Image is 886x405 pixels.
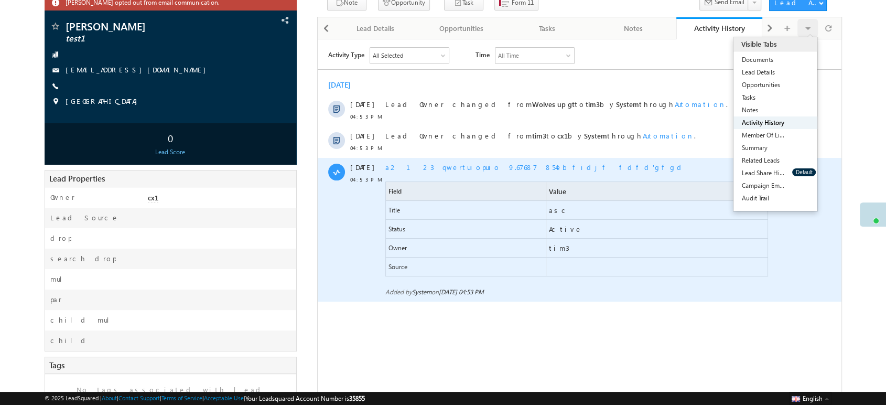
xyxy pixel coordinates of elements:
[118,395,160,401] a: Contact Support
[33,104,64,113] span: 04:53 PM
[33,72,64,82] span: 04:53 PM
[733,91,792,104] a: Tasks
[47,147,294,157] div: Lead Score
[733,179,792,192] a: Campaign Emails
[214,60,257,69] span: Wolves up gt
[474,130,487,141] a: Delete
[71,204,89,214] span: Owner
[266,92,289,101] span: System
[68,218,228,237] span: Source
[53,385,288,395] label: No tags associated with lead
[231,166,252,176] span: asc
[180,12,201,21] div: All Time
[733,154,792,167] a: Related Leads
[733,129,792,142] a: Member Of Lists
[71,223,90,232] span: Source
[50,315,117,325] label: child mul
[733,116,792,129] a: Activity History
[94,249,114,257] span: System
[204,395,244,401] a: Acceptable Use
[33,123,56,133] span: [DATE]
[10,41,45,50] div: [DATE]
[733,37,817,51] div: Visible Tabs
[49,360,64,370] span: Tags
[71,185,88,195] span: Status
[733,104,792,116] a: Notes
[148,193,158,202] span: cx1
[456,129,472,142] span: Edit
[102,395,117,401] a: About
[50,274,70,284] label: mul
[50,295,62,304] label: par
[419,17,505,39] a: Opportunities
[505,17,591,39] a: Tasks
[161,395,202,401] a: Terms of Service
[231,204,252,214] span: tim3
[68,180,228,199] span: Status
[49,173,105,184] span: Lead Properties
[55,12,85,21] div: All Selected
[513,22,581,35] div: Tasks
[325,92,376,101] span: Automation
[68,60,410,69] span: Lead Owner changed from to by through .
[66,21,223,31] span: [PERSON_NAME]
[33,92,56,101] span: [DATE]
[676,17,762,39] a: Activity History
[45,393,365,403] span: © 2025 LeadSquared | | | | |
[792,168,816,176] button: Default
[733,54,792,66] a: Documents
[10,8,47,24] span: Activity Type
[349,395,365,402] span: 35855
[68,123,368,132] span: a2 123 qwertuiopuio 9.67687 854ebfidjf fdfd'gfgd
[68,92,378,101] span: Lead Owner changed from to by through .
[68,162,228,180] span: Title
[50,233,71,243] label: drop
[268,60,282,69] span: tim3
[158,8,172,24] span: Time
[50,336,89,345] label: child
[245,395,365,402] span: Your Leadsquared Account Number is
[333,17,419,39] a: Lead Details
[803,395,823,402] span: English
[733,142,792,154] a: Summary
[789,392,831,404] button: English
[599,22,667,35] div: Notes
[68,248,452,258] span: Added by on
[47,128,294,147] div: 0
[733,167,792,179] a: Lead Share History
[66,65,211,76] span: [EMAIL_ADDRESS][DOMAIN_NAME]
[50,254,116,263] label: search drop
[33,135,64,145] span: 04:53 PM
[422,130,434,141] a: View Activity Details
[68,199,228,218] span: Owner
[231,185,265,195] span: Active
[733,192,792,205] a: Audit Trail
[50,193,75,202] label: Owner
[66,34,223,44] span: test1
[33,60,56,70] span: [DATE]
[591,17,677,39] a: Notes
[66,97,143,107] span: [GEOGRAPHIC_DATA]
[52,8,131,24] div: All Selected
[121,249,166,257] span: [DATE] 04:53 PM
[733,66,792,79] a: Lead Details
[733,79,792,91] a: Opportunities
[684,23,754,33] div: Activity History
[427,22,495,35] div: Opportunities
[240,92,250,101] span: cx1
[71,166,82,176] span: Title
[50,213,119,222] label: Lead Source
[357,60,408,69] span: Automation
[231,147,248,157] span: Value
[214,92,229,101] span: tim3
[298,60,321,69] span: System
[71,147,84,157] span: Field
[341,22,409,35] div: Lead Details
